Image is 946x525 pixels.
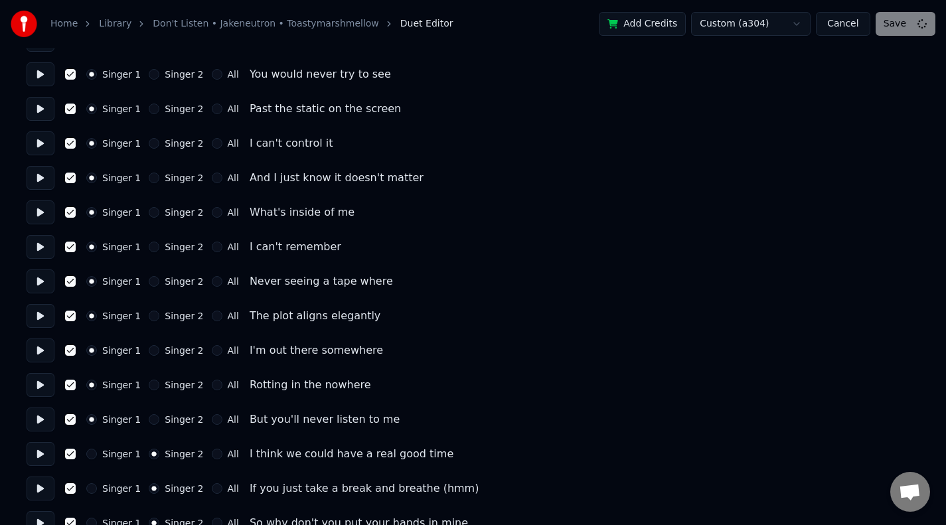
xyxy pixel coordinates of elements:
label: Singer 1 [102,139,141,148]
label: Singer 1 [102,70,141,79]
a: Home [50,17,78,31]
label: All [228,104,239,113]
div: What's inside of me [250,204,355,220]
label: Singer 1 [102,277,141,286]
a: Library [99,17,131,31]
label: Singer 2 [165,277,203,286]
img: youka [11,11,37,37]
button: Cancel [816,12,870,36]
label: Singer 2 [165,104,203,113]
div: Rotting in the nowhere [250,377,371,393]
span: Duet Editor [400,17,453,31]
div: I think we could have a real good time [250,446,453,462]
label: Singer 1 [102,449,141,459]
label: Singer 1 [102,484,141,493]
div: I can't remember [250,239,341,255]
label: Singer 2 [165,139,203,148]
label: All [228,277,239,286]
label: All [228,173,239,183]
label: Singer 1 [102,415,141,424]
label: All [228,311,239,321]
a: Don't Listen • Jakeneutron • Toastymarshmellow [153,17,379,31]
label: All [228,415,239,424]
label: Singer 1 [102,104,141,113]
div: The plot aligns elegantly [250,308,380,324]
div: If you just take a break and breathe (hmm) [250,481,479,496]
label: All [228,208,239,217]
div: Past the static on the screen [250,101,401,117]
nav: breadcrumb [50,17,453,31]
div: You would never try to see [250,66,391,82]
label: Singer 1 [102,311,141,321]
label: Singer 1 [102,380,141,390]
label: Singer 2 [165,208,203,217]
label: Singer 2 [165,484,203,493]
label: Singer 2 [165,449,203,459]
label: Singer 2 [165,173,203,183]
div: I can't control it [250,135,333,151]
label: Singer 2 [165,380,203,390]
div: Never seeing a tape where [250,273,393,289]
label: Singer 1 [102,208,141,217]
label: Singer 2 [165,415,203,424]
label: All [228,70,239,79]
div: But you'll never listen to me [250,412,400,427]
label: Singer 2 [165,311,203,321]
div: And I just know it doesn't matter [250,170,424,186]
label: All [228,380,239,390]
label: All [228,242,239,252]
label: All [228,484,239,493]
label: All [228,449,239,459]
label: Singer 2 [165,242,203,252]
label: Singer 2 [165,346,203,355]
label: Singer 1 [102,173,141,183]
div: Open chat [890,472,930,512]
div: I'm out there somewhere [250,342,383,358]
label: All [228,139,239,148]
label: Singer 2 [165,70,203,79]
label: Singer 1 [102,346,141,355]
label: Singer 1 [102,242,141,252]
label: All [228,346,239,355]
button: Add Credits [599,12,686,36]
